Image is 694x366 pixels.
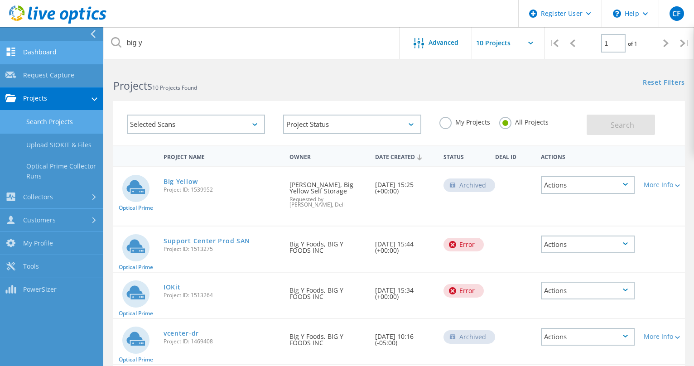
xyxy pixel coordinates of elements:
div: Archived [443,178,495,192]
div: Big Y Foods, BIG Y FOODS INC [285,273,371,309]
label: My Projects [439,117,490,125]
div: | [675,27,694,59]
div: Actions [541,282,635,299]
span: Optical Prime [119,357,153,362]
span: Project ID: 1469408 [164,339,280,344]
div: Actions [541,236,635,253]
label: All Projects [499,117,549,125]
div: | [545,27,563,59]
span: of 1 [628,40,637,48]
span: Optical Prime [119,311,153,316]
div: Selected Scans [127,115,265,134]
svg: \n [613,10,621,18]
span: Optical Prime [119,265,153,270]
div: Error [443,284,484,298]
button: Search [587,115,655,135]
span: Advanced [429,39,458,46]
div: [DATE] 15:44 (+00:00) [371,226,439,263]
div: Actions [536,148,639,164]
div: Archived [443,330,495,344]
div: Actions [541,328,635,346]
div: [DATE] 15:25 (+00:00) [371,167,439,203]
span: Project ID: 1513275 [164,246,280,252]
a: Support Center Prod SAN [164,238,250,244]
span: Optical Prime [119,205,153,211]
div: Owner [285,148,371,164]
a: Live Optics Dashboard [9,19,106,25]
span: Search [611,120,634,130]
span: 10 Projects Found [152,84,197,91]
div: Actions [541,176,635,194]
a: vcenter-dr [164,330,199,337]
div: Project Status [283,115,421,134]
span: CF [672,10,681,17]
div: Project Name [159,148,285,164]
a: Reset Filters [643,79,685,87]
div: Error [443,238,484,251]
div: More Info [644,182,680,188]
span: Project ID: 1539952 [164,187,280,193]
a: IOKit [164,284,181,290]
div: Date Created [371,148,439,165]
div: Big Y Foods, BIG Y FOODS INC [285,319,371,355]
span: Requested by [PERSON_NAME], Dell [289,197,366,207]
div: More Info [644,333,680,340]
div: Deal Id [491,148,536,164]
div: [DATE] 15:34 (+00:00) [371,273,439,309]
div: [DATE] 10:16 (-05:00) [371,319,439,355]
b: Projects [113,78,152,93]
span: Project ID: 1513264 [164,293,280,298]
div: [PERSON_NAME], Big Yellow Self Storage [285,167,371,217]
div: Big Y Foods, BIG Y FOODS INC [285,226,371,263]
div: Status [439,148,491,164]
input: Search projects by name, owner, ID, company, etc [104,27,400,59]
a: Big Yellow [164,178,198,185]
